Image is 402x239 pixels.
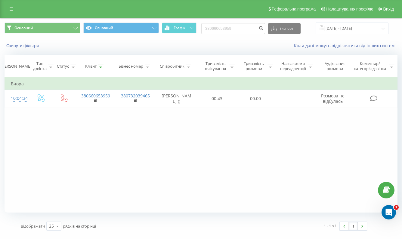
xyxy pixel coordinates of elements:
[321,93,345,104] span: Розмова не відбулась
[162,23,196,33] button: Графік
[203,61,228,71] div: Тривалість очікування
[280,61,306,71] div: Назва схеми переадресації
[320,61,350,71] div: Аудіозапис розмови
[155,90,198,107] td: [PERSON_NAME] ()
[119,64,143,69] div: Бізнес номер
[352,61,388,71] div: Коментар/категорія дзвінка
[81,93,110,99] a: 380660653959
[383,7,394,11] span: Вихід
[174,26,185,30] span: Графік
[49,223,54,229] div: 25
[83,23,159,33] button: Основний
[201,23,265,34] input: Пошук за номером
[242,61,266,71] div: Тривалість розмови
[1,64,31,69] div: [PERSON_NAME]
[5,78,397,90] td: Вчора
[63,223,96,229] span: рядків на сторінці
[57,64,69,69] div: Статус
[5,43,42,48] button: Скинути фільтри
[160,64,184,69] div: Співробітник
[11,93,23,104] div: 10:04:34
[33,61,47,71] div: Тип дзвінка
[198,90,236,107] td: 00:43
[268,23,301,34] button: Експорт
[326,7,373,11] span: Налаштування профілю
[324,223,337,229] div: 1 - 1 з 1
[349,222,358,230] a: 1
[394,205,399,210] span: 1
[5,23,80,33] button: Основний
[382,205,396,219] iframe: Intercom live chat
[21,223,45,229] span: Відображати
[272,7,316,11] span: Реферальна програма
[121,93,150,99] a: 380732039465
[85,64,97,69] div: Клієнт
[236,90,274,107] td: 00:00
[14,26,33,30] span: Основний
[294,43,397,48] a: Коли дані можуть відрізнятися вiд інших систем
